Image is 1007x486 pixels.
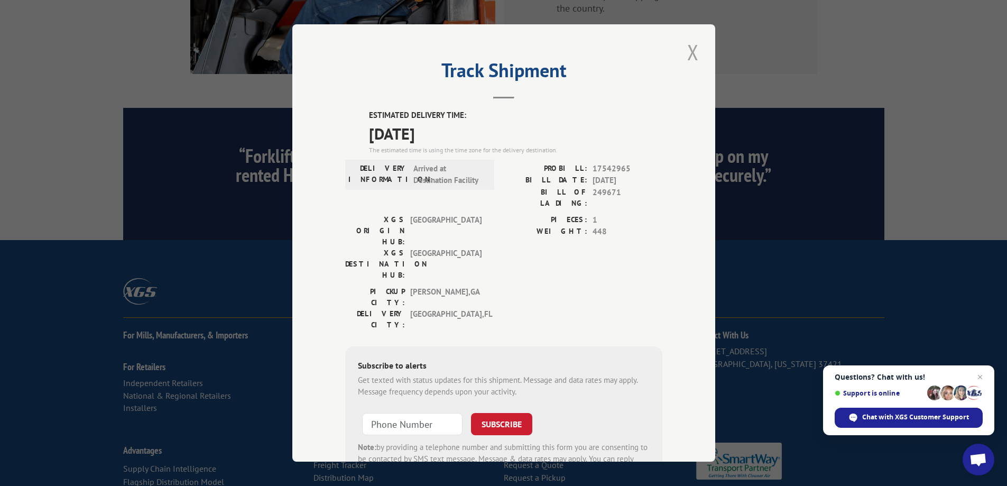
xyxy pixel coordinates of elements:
label: ESTIMATED DELIVERY TIME: [369,109,662,122]
span: Arrived at Destination Facility [413,163,485,187]
span: [GEOGRAPHIC_DATA] [410,214,482,247]
label: DELIVERY INFORMATION: [348,163,408,187]
div: Subscribe to alerts [358,359,650,374]
label: PICKUP CITY: [345,286,405,308]
label: PIECES: [504,214,587,226]
span: 249671 [593,187,662,209]
span: Support is online [835,389,923,397]
span: [DATE] [369,122,662,145]
label: BILL DATE: [504,175,587,187]
div: The estimated time is using the time zone for the delivery destination. [369,145,662,155]
span: Chat with XGS Customer Support [862,412,969,422]
span: [GEOGRAPHIC_DATA] , FL [410,308,482,331]
a: Open chat [963,444,994,475]
div: by providing a telephone number and submitting this form you are consenting to be contacted by SM... [358,442,650,478]
strong: Note: [358,442,376,452]
span: [GEOGRAPHIC_DATA] [410,247,482,281]
span: Questions? Chat with us! [835,373,983,381]
label: DELIVERY CITY: [345,308,405,331]
label: PROBILL: [504,163,587,175]
button: Close modal [684,38,702,67]
span: [PERSON_NAME] , GA [410,286,482,308]
span: Chat with XGS Customer Support [835,408,983,428]
h2: Track Shipment [345,63,662,83]
label: XGS DESTINATION HUB: [345,247,405,281]
input: Phone Number [362,413,463,435]
span: 1 [593,214,662,226]
button: SUBSCRIBE [471,413,532,435]
label: WEIGHT: [504,226,587,238]
label: BILL OF LADING: [504,187,587,209]
span: 17542965 [593,163,662,175]
span: 448 [593,226,662,238]
span: [DATE] [593,175,662,187]
label: XGS ORIGIN HUB: [345,214,405,247]
div: Get texted with status updates for this shipment. Message and data rates may apply. Message frequ... [358,374,650,398]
